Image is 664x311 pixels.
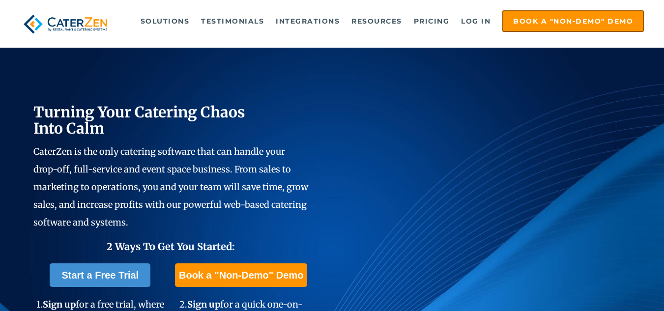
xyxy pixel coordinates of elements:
[50,263,150,287] a: Start a Free Trial
[346,11,407,31] a: Resources
[577,273,653,300] iframe: Help widget launcher
[43,299,76,310] span: Sign up
[136,11,195,31] a: Solutions
[33,146,308,228] span: CaterZen is the only catering software that can handle your drop-off, full-service and event spac...
[175,263,307,287] a: Book a "Non-Demo" Demo
[20,10,111,38] img: caterzen
[187,299,220,310] span: Sign up
[502,10,644,32] a: Book a "Non-Demo" Demo
[127,10,644,32] div: Navigation Menu
[33,103,245,138] span: Turning Your Catering Chaos Into Calm
[456,11,495,31] a: Log in
[107,240,235,253] span: 2 Ways To Get You Started:
[271,11,345,31] a: Integrations
[409,11,455,31] a: Pricing
[196,11,269,31] a: Testimonials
